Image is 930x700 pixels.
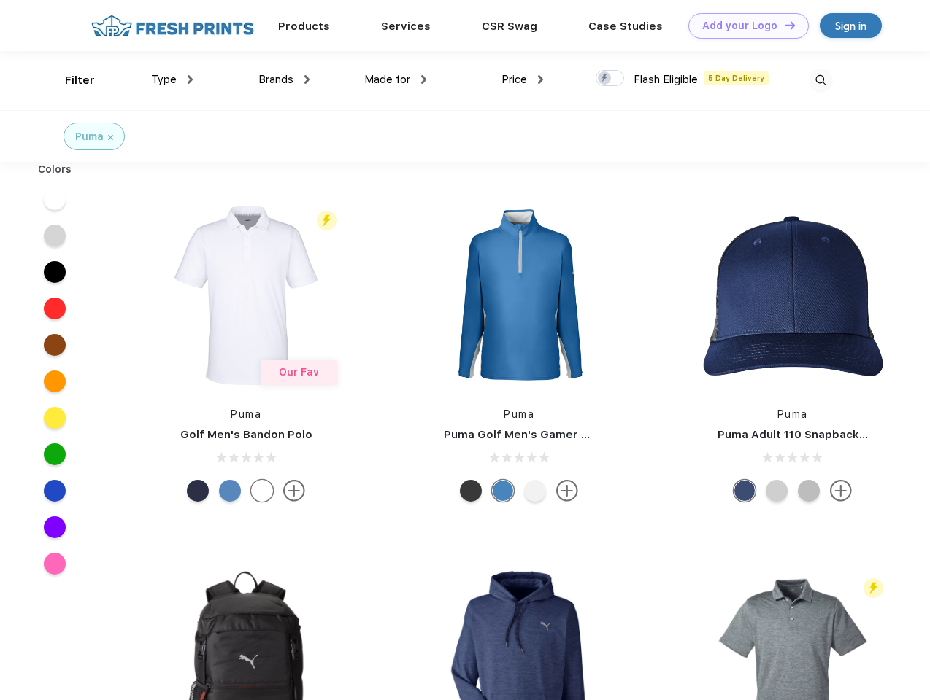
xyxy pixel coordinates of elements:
div: Filter [65,72,95,89]
div: Puma Black [460,480,482,502]
span: Our Fav [279,366,319,378]
img: dropdown.png [304,75,310,84]
img: more.svg [283,480,305,502]
div: Sign in [835,17,866,34]
img: more.svg [830,480,852,502]
img: fo%20logo%202.webp [87,13,258,39]
a: Puma [231,408,261,420]
img: dropdown.png [188,75,193,84]
a: Puma [777,408,808,420]
div: Puma [75,129,104,144]
a: Sign in [820,13,882,38]
a: CSR Swag [482,20,537,33]
img: dropdown.png [421,75,426,84]
img: func=resize&h=266 [422,198,616,392]
div: Peacoat Qut Shd [734,480,756,502]
a: Puma [504,408,534,420]
span: Flash Eligible [634,73,698,86]
span: Brands [258,73,293,86]
div: Quarry with Brt Whit [798,480,820,502]
img: filter_cancel.svg [108,135,113,140]
span: Type [151,73,177,86]
a: Puma Golf Men's Gamer Golf Quarter-Zip [444,428,675,441]
div: Quarry Brt Whit [766,480,788,502]
div: Lake Blue [219,480,241,502]
div: Add your Logo [702,20,777,32]
img: desktop_search.svg [809,69,833,93]
span: Made for [364,73,410,86]
div: Bright White [251,480,273,502]
img: func=resize&h=266 [696,198,890,392]
img: more.svg [556,480,578,502]
span: 5 Day Delivery [704,71,769,85]
img: flash_active_toggle.svg [864,578,883,598]
span: Price [501,73,527,86]
img: dropdown.png [538,75,543,84]
img: DT [785,21,795,29]
div: Bright Cobalt [492,480,514,502]
a: Golf Men's Bandon Polo [180,428,312,441]
a: Services [381,20,431,33]
div: Bright White [524,480,546,502]
div: Navy Blazer [187,480,209,502]
a: Products [278,20,330,33]
img: func=resize&h=266 [149,198,343,392]
div: Colors [27,162,83,177]
img: flash_active_toggle.svg [317,211,337,230]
